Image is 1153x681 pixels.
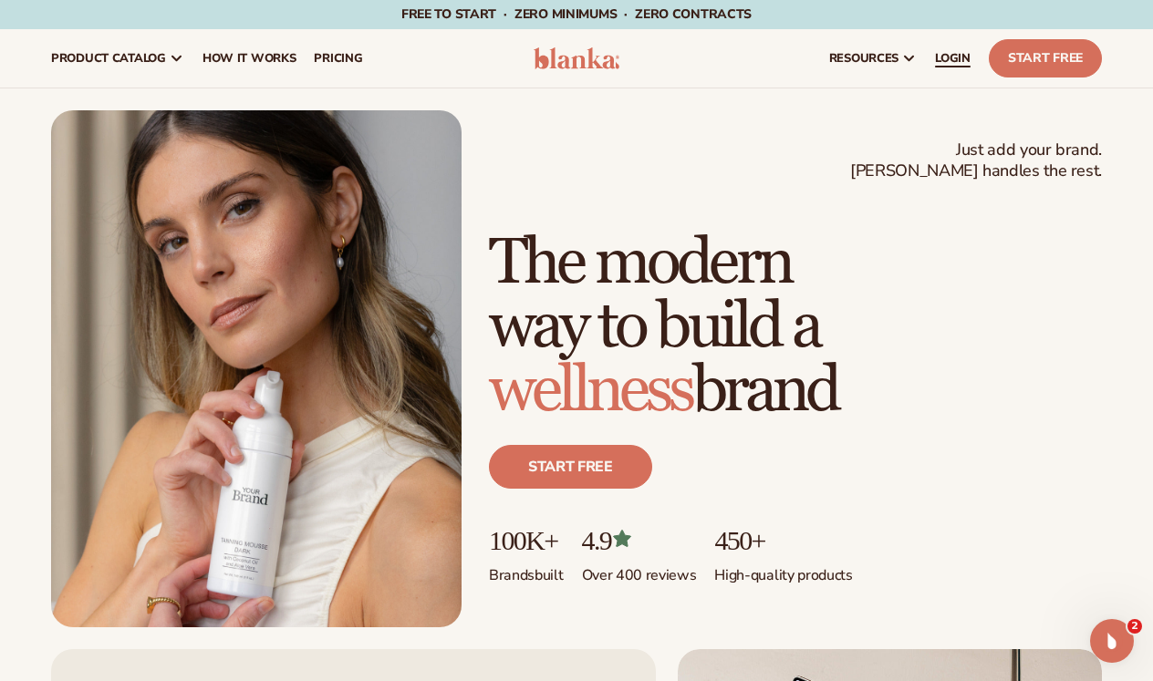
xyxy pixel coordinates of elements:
a: LOGIN [926,29,980,88]
p: Brands built [489,555,564,585]
a: How It Works [193,29,306,88]
span: resources [829,51,899,66]
p: 100K+ [489,525,564,555]
a: Start free [489,445,652,489]
a: Start Free [989,39,1102,77]
span: product catalog [51,51,166,66]
span: LOGIN [935,51,971,66]
span: wellness [489,352,692,429]
h1: The modern way to build a brand [489,232,1102,423]
p: High-quality products [714,555,852,585]
iframe: Intercom live chat [1090,619,1134,663]
span: Just add your brand. [PERSON_NAME] handles the rest. [850,139,1102,182]
p: 450+ [714,525,852,555]
a: pricing [305,29,371,88]
span: 2 [1127,619,1142,634]
p: 4.9 [582,525,697,555]
img: logo [534,47,619,69]
p: Over 400 reviews [582,555,697,585]
a: product catalog [42,29,193,88]
span: pricing [314,51,362,66]
span: How It Works [203,51,296,66]
span: Free to start · ZERO minimums · ZERO contracts [401,5,752,23]
a: resources [820,29,926,88]
img: Female holding tanning mousse. [51,110,462,627]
